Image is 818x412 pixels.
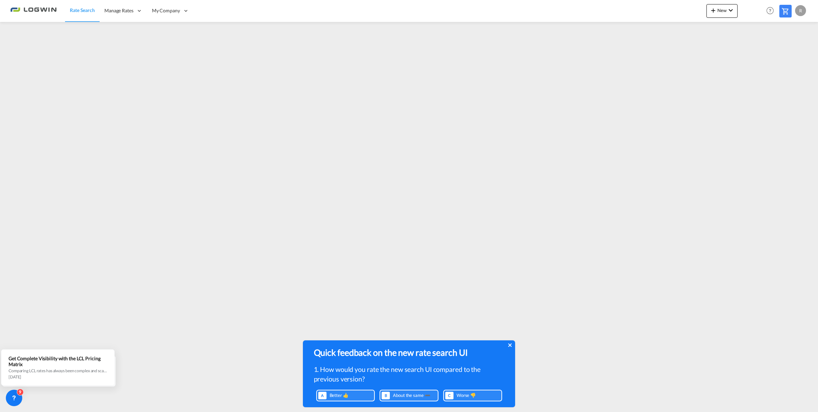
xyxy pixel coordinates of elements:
div: R [795,5,806,16]
button: icon-plus 400-fgNewicon-chevron-down [706,4,738,18]
span: My Company [152,7,180,14]
span: Help [764,5,776,16]
md-icon: icon-plus 400-fg [709,6,717,14]
span: Rate Search [70,7,95,13]
span: New [709,8,735,13]
span: Manage Rates [104,7,133,14]
img: 2761ae10d95411efa20a1f5e0282d2d7.png [10,3,56,19]
md-icon: icon-chevron-down [727,6,735,14]
div: Help [764,5,779,17]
